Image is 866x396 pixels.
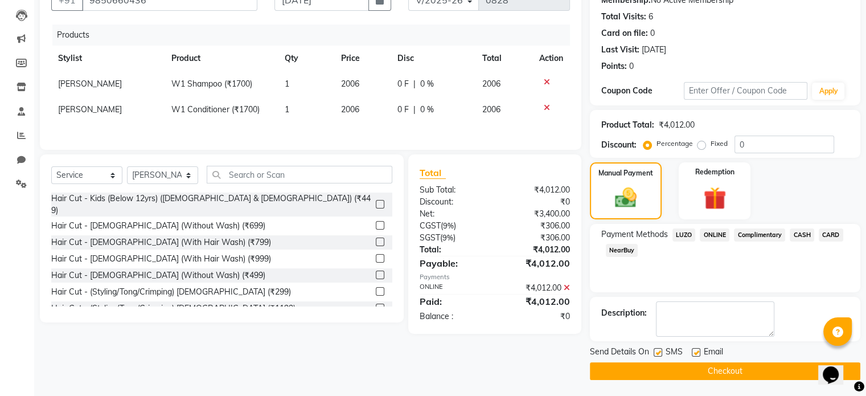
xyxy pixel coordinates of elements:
span: Complimentary [734,228,785,242]
span: CGST [420,221,441,231]
div: ₹306.00 [495,220,578,232]
span: 9% [442,233,453,242]
div: Discount: [601,139,637,151]
div: ONLINE [411,282,495,294]
div: Hair Cut - [DEMOGRAPHIC_DATA] (Without Wash) (₹499) [51,270,265,281]
span: 2006 [482,79,500,89]
div: ₹4,012.00 [659,119,695,131]
span: 0 F [397,78,409,90]
div: ₹306.00 [495,232,578,244]
div: Products [52,25,578,46]
th: Price [334,46,391,71]
span: Email [704,346,723,360]
span: 9% [443,221,454,230]
th: Disc [391,46,475,71]
span: Payment Methods [601,228,668,240]
span: NearBuy [606,244,638,257]
span: | [413,78,416,90]
span: 0 F [397,104,409,116]
div: ( ) [411,232,495,244]
span: 2006 [341,104,359,115]
span: SMS [666,346,683,360]
th: Action [532,46,570,71]
div: 6 [649,11,653,23]
iframe: chat widget [818,350,855,385]
span: [PERSON_NAME] [58,79,122,89]
span: 0 % [420,78,434,90]
span: | [413,104,416,116]
div: 0 [650,27,655,39]
div: Last Visit: [601,44,639,56]
div: Sub Total: [411,184,495,196]
div: ₹0 [495,311,578,322]
span: W1 Conditioner (₹1700) [171,104,260,115]
div: Discount: [411,196,495,208]
div: Total: [411,244,495,256]
div: ₹4,012.00 [495,244,578,256]
div: Total Visits: [601,11,646,23]
span: 0 % [420,104,434,116]
div: Hair Cut - [DEMOGRAPHIC_DATA] (With Hair Wash) (₹999) [51,253,271,265]
div: Hair Cut - [DEMOGRAPHIC_DATA] (With Hair Wash) (₹799) [51,236,271,248]
div: Hair Cut - (Styling/Tong/Crimping) [DEMOGRAPHIC_DATA] (₹1199) [51,303,295,315]
div: ₹0 [495,196,578,208]
div: Hair Cut - [DEMOGRAPHIC_DATA] (Without Wash) (₹699) [51,220,265,232]
th: Product [165,46,277,71]
span: 1 [285,104,289,115]
div: [DATE] [642,44,666,56]
span: LUZO [672,228,696,242]
div: Hair Cut - Kids (Below 12yrs) ([DEMOGRAPHIC_DATA] & [DEMOGRAPHIC_DATA]) (₹449) [51,193,371,217]
div: 0 [629,60,634,72]
th: Total [475,46,532,71]
input: Enter Offer / Coupon Code [684,82,808,100]
th: Stylist [51,46,165,71]
div: Coupon Code [601,85,684,97]
span: 2006 [341,79,359,89]
div: Hair Cut - (Styling/Tong/Crimping) [DEMOGRAPHIC_DATA] (₹299) [51,286,291,298]
span: Total [420,167,446,179]
label: Manual Payment [598,168,653,178]
th: Qty [278,46,334,71]
span: W1 Shampoo (₹1700) [171,79,252,89]
label: Percentage [656,138,693,149]
div: ( ) [411,220,495,232]
div: ₹4,012.00 [495,295,578,308]
div: ₹4,012.00 [495,282,578,294]
label: Redemption [695,167,734,177]
img: _gift.svg [696,184,733,213]
div: Points: [601,60,627,72]
span: [PERSON_NAME] [58,104,122,115]
input: Search or Scan [207,166,392,183]
span: ONLINE [700,228,729,242]
div: Card on file: [601,27,648,39]
img: _cash.svg [608,185,643,210]
div: ₹4,012.00 [495,184,578,196]
span: SGST [420,232,440,243]
span: 2006 [482,104,500,115]
div: Payments [420,272,570,282]
span: 1 [285,79,289,89]
label: Fixed [711,138,728,149]
div: Description: [601,307,647,319]
span: CARD [819,228,843,242]
div: Net: [411,208,495,220]
div: Payable: [411,256,495,270]
div: ₹4,012.00 [495,256,578,270]
div: Balance : [411,311,495,322]
span: CASH [790,228,814,242]
div: ₹3,400.00 [495,208,578,220]
div: Paid: [411,295,495,308]
div: Product Total: [601,119,654,131]
span: Send Details On [590,346,649,360]
button: Checkout [590,362,860,380]
button: Apply [812,83,844,100]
